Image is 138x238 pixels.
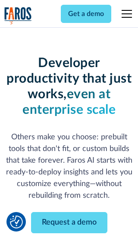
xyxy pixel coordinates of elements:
button: Cookie Settings [10,215,23,228]
div: menu [116,3,134,24]
a: Request a demo [31,212,107,233]
p: Others make you choose: prebuilt tools that don't fit, or custom builds that take forever. Faros ... [4,132,134,202]
a: Get a demo [61,5,111,23]
img: Revisit consent button [10,215,23,228]
strong: Developer productivity that just works, [6,57,132,101]
strong: even at enterprise scale [22,88,116,116]
a: home [4,7,32,25]
img: Logo of the analytics and reporting company Faros. [4,7,32,25]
